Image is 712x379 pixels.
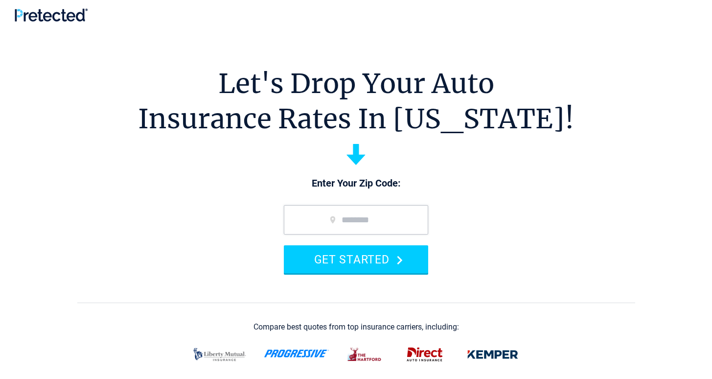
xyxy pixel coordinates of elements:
[460,342,525,367] img: kemper
[341,342,389,367] img: thehartford
[187,342,252,367] img: liberty
[253,323,459,332] div: Compare best quotes from top insurance carriers, including:
[274,177,438,190] p: Enter Your Zip Code:
[138,66,574,137] h1: Let's Drop Your Auto Insurance Rates In [US_STATE]!
[284,205,428,235] input: zip code
[15,8,88,22] img: Pretected Logo
[284,245,428,273] button: GET STARTED
[264,350,329,357] img: progressive
[401,342,449,367] img: direct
